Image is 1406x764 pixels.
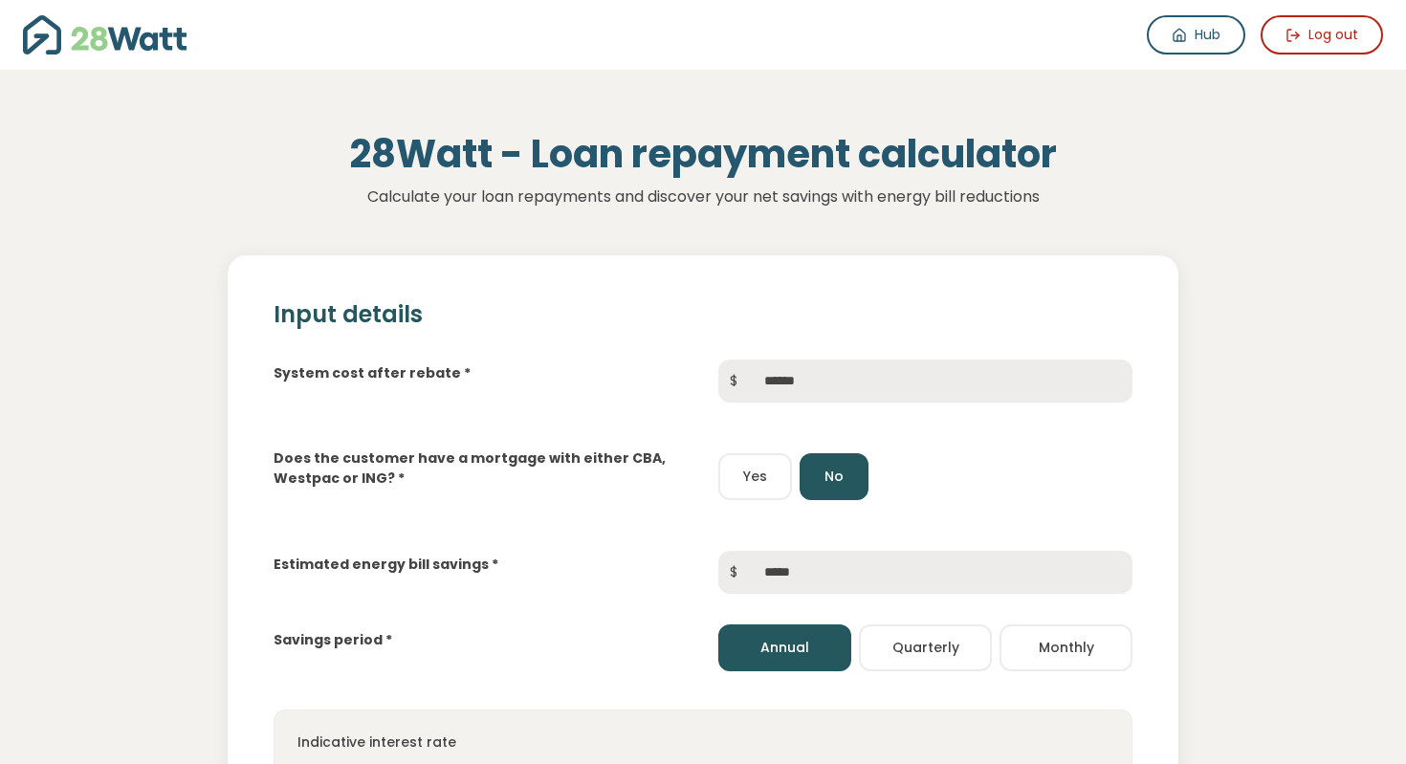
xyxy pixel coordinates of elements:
a: Hub [1147,15,1245,55]
button: No [800,453,868,500]
span: $ [718,360,749,403]
button: Quarterly [859,624,992,671]
img: 28Watt [23,15,187,55]
h4: Indicative interest rate [297,733,1109,751]
h1: 28Watt - Loan repayment calculator [129,131,1277,177]
label: System cost after rebate * [274,363,471,383]
h2: Input details [274,301,1133,329]
label: Does the customer have a mortgage with either CBA, Westpac or ING? * [274,448,688,489]
button: Yes [718,453,792,500]
span: $ [718,551,749,594]
button: Log out [1261,15,1383,55]
p: Calculate your loan repayments and discover your net savings with energy bill reductions [129,185,1277,209]
button: Monthly [1000,624,1132,671]
button: Annual [718,624,851,671]
label: Estimated energy bill savings * [274,555,498,575]
label: Savings period * [274,630,392,650]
